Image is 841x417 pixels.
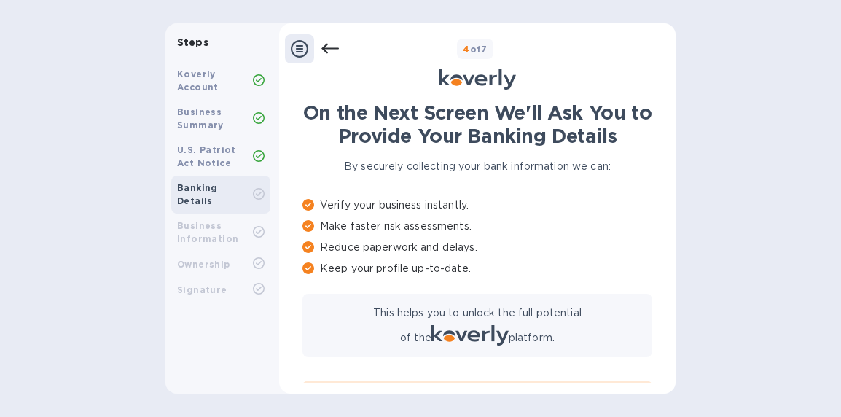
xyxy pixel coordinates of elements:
b: Steps [177,36,208,48]
h1: On the Next Screen We'll Ask You to Provide Your Banking Details [302,101,652,147]
p: By securely collecting your bank information we can: [302,159,652,174]
b: Ownership [177,259,230,270]
p: Reduce paperwork and delays. [302,240,652,255]
p: Keep your profile up-to-date. [302,261,652,276]
b: U.S. Patriot Act Notice [177,144,236,168]
p: This helps you to unlock the full potential [373,305,582,321]
span: 4 [463,44,469,55]
b: Koverly Account [177,69,219,93]
b: Signature [177,284,227,295]
p: Make faster risk assessments. [302,219,652,234]
p: Verify your business instantly. [302,198,652,213]
b: Business Summary [177,106,224,130]
b: of 7 [463,44,488,55]
b: Business Information [177,220,238,244]
b: Banking Details [177,182,218,206]
p: of the platform. [400,325,555,346]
